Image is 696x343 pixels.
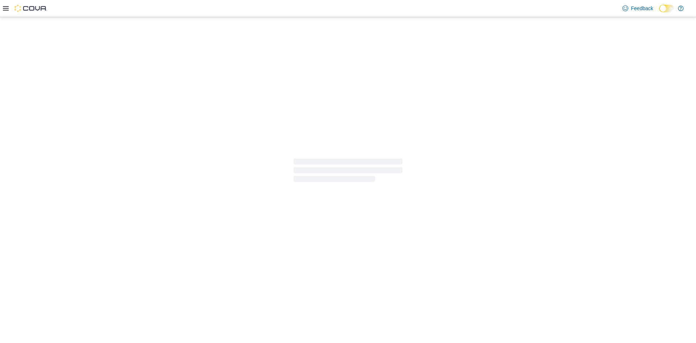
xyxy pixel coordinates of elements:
input: Dark Mode [659,5,674,12]
span: Loading [294,160,402,183]
span: Dark Mode [659,12,659,13]
span: Feedback [631,5,653,12]
a: Feedback [620,1,656,16]
img: Cova [14,5,47,12]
